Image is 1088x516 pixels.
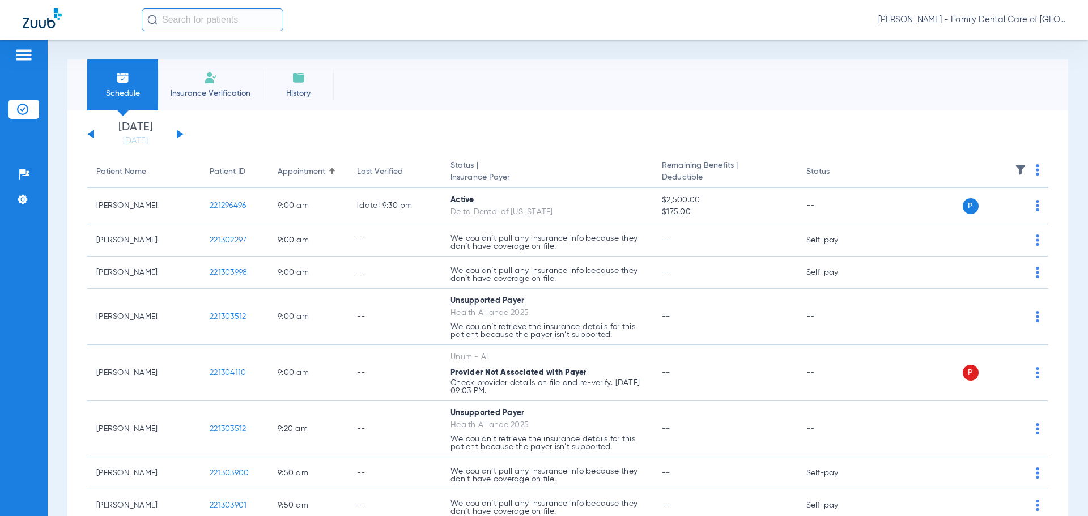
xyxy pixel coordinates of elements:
div: Unum - AI [450,351,644,363]
img: group-dot-blue.svg [1036,164,1039,176]
img: Manual Insurance Verification [204,71,218,84]
div: Unsupported Payer [450,407,644,419]
td: [DATE] 9:30 PM [348,188,441,224]
div: Patient Name [96,166,146,178]
p: We couldn’t pull any insurance info because they don’t have coverage on file. [450,467,644,483]
td: 9:00 AM [269,345,348,401]
div: Health Alliance 2025 [450,419,644,431]
img: group-dot-blue.svg [1036,367,1039,378]
span: 221296496 [210,202,246,210]
td: -- [348,224,441,257]
div: Patient ID [210,166,245,178]
td: -- [348,401,441,457]
td: Self-pay [797,224,874,257]
div: Active [450,194,644,206]
div: Health Alliance 2025 [450,307,644,319]
span: [PERSON_NAME] - Family Dental Care of [GEOGRAPHIC_DATA] [878,14,1065,25]
span: Schedule [96,88,150,99]
span: 221303998 [210,268,247,276]
span: Deductible [662,172,788,184]
img: hamburger-icon [15,48,33,62]
td: -- [348,457,441,489]
td: -- [797,188,874,224]
span: -- [662,469,670,477]
span: Provider Not Associated with Payer [450,369,587,377]
input: Search for patients [142,8,283,31]
img: History [292,71,305,84]
td: -- [348,257,441,289]
span: -- [662,313,670,321]
img: Search Icon [147,15,158,25]
p: We couldn’t pull any insurance info because they don’t have coverage on file. [450,500,644,515]
p: We couldn’t retrieve the insurance details for this patient because the payer isn’t supported. [450,323,644,339]
td: 9:00 AM [269,188,348,224]
img: filter.svg [1015,164,1026,176]
img: group-dot-blue.svg [1036,311,1039,322]
td: Self-pay [797,457,874,489]
span: -- [662,268,670,276]
span: Insurance Payer [450,172,644,184]
span: P [963,198,979,214]
img: group-dot-blue.svg [1036,267,1039,278]
td: -- [797,289,874,345]
td: -- [348,345,441,401]
span: 221303512 [210,313,246,321]
span: 221303901 [210,501,246,509]
span: 221303900 [210,469,249,477]
div: Delta Dental of [US_STATE] [450,206,644,218]
div: Patient Name [96,166,192,178]
td: -- [348,289,441,345]
td: [PERSON_NAME] [87,401,201,457]
span: 221303512 [210,425,246,433]
div: Patient ID [210,166,260,178]
span: $175.00 [662,206,788,218]
p: We couldn’t retrieve the insurance details for this patient because the payer isn’t supported. [450,435,644,451]
th: Remaining Benefits | [653,156,797,188]
td: [PERSON_NAME] [87,457,201,489]
div: Unsupported Payer [450,295,644,307]
td: [PERSON_NAME] [87,224,201,257]
td: Self-pay [797,257,874,289]
div: Last Verified [357,166,403,178]
span: $2,500.00 [662,194,788,206]
p: Check provider details on file and re-verify. [DATE] 09:03 PM. [450,379,644,395]
img: group-dot-blue.svg [1036,423,1039,434]
span: -- [662,236,670,244]
td: 9:50 AM [269,457,348,489]
span: P [963,365,979,381]
div: Appointment [278,166,325,178]
img: group-dot-blue.svg [1036,234,1039,246]
td: 9:00 AM [269,224,348,257]
div: Appointment [278,166,339,178]
td: [PERSON_NAME] [87,345,201,401]
img: group-dot-blue.svg [1036,500,1039,511]
img: Schedule [116,71,130,84]
td: [PERSON_NAME] [87,289,201,345]
td: [PERSON_NAME] [87,257,201,289]
td: -- [797,345,874,401]
td: 9:00 AM [269,257,348,289]
span: Insurance Verification [167,88,254,99]
td: [PERSON_NAME] [87,188,201,224]
td: 9:00 AM [269,289,348,345]
span: -- [662,501,670,509]
p: We couldn’t pull any insurance info because they don’t have coverage on file. [450,267,644,283]
a: [DATE] [101,135,169,147]
img: Zuub Logo [23,8,62,28]
span: History [271,88,325,99]
img: group-dot-blue.svg [1036,467,1039,479]
th: Status | [441,156,653,188]
p: We couldn’t pull any insurance info because they don’t have coverage on file. [450,234,644,250]
td: -- [797,401,874,457]
li: [DATE] [101,122,169,147]
span: 221304110 [210,369,246,377]
th: Status [797,156,874,188]
div: Last Verified [357,166,432,178]
td: 9:20 AM [269,401,348,457]
span: -- [662,425,670,433]
span: 221302297 [210,236,246,244]
img: group-dot-blue.svg [1036,200,1039,211]
span: -- [662,369,670,377]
